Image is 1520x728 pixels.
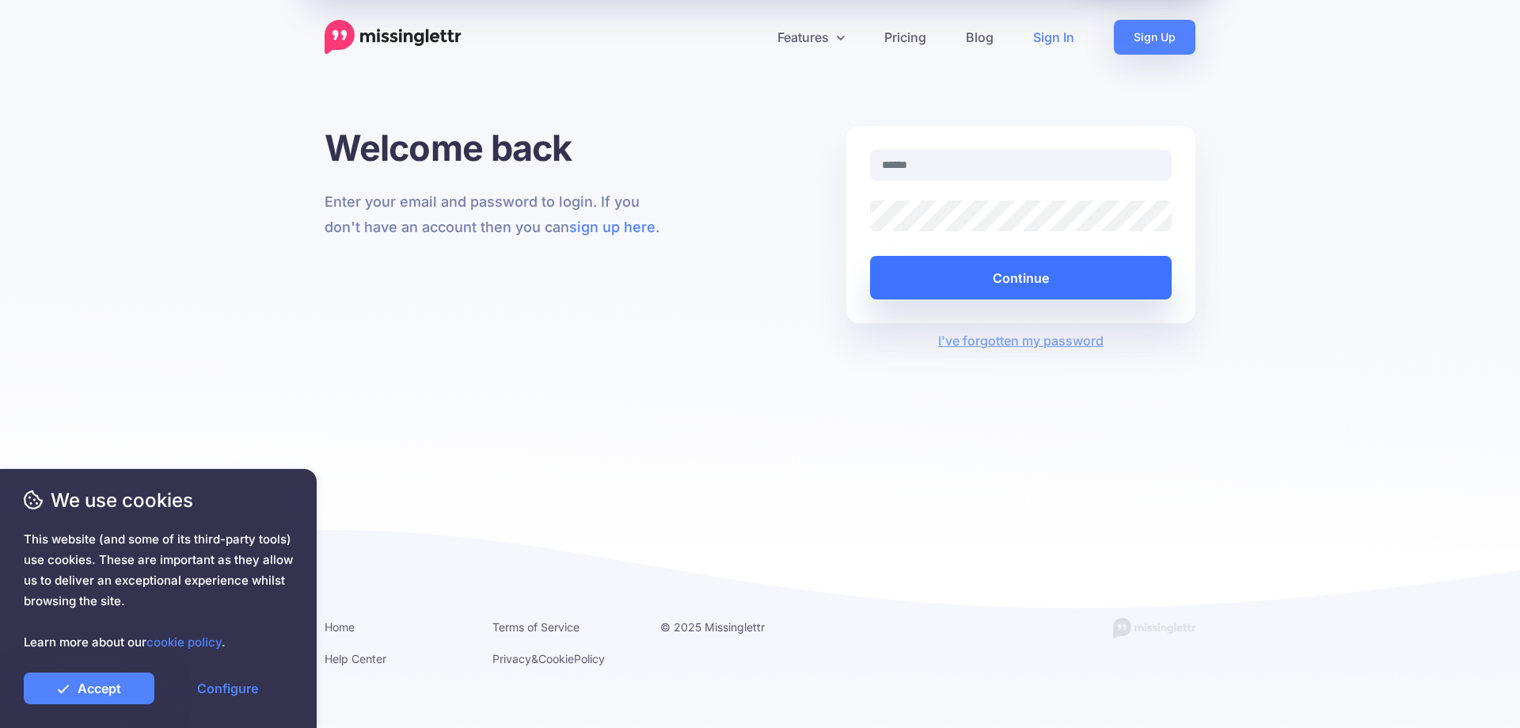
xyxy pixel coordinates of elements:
[569,219,655,235] a: sign up here
[325,189,674,240] p: Enter your email and password to login. If you don't have an account then you can .
[864,20,946,55] a: Pricing
[24,529,293,653] span: This website (and some of its third-party tools) use cookies. These are important as they allow u...
[492,649,636,669] li: & Policy
[1013,20,1094,55] a: Sign In
[758,20,864,55] a: Features
[870,256,1172,299] button: Continue
[162,673,293,704] a: Configure
[1114,20,1195,55] a: Sign Up
[492,652,531,665] a: Privacy
[24,486,293,514] span: We use cookies
[946,20,1013,55] a: Blog
[538,652,574,665] a: Cookie
[325,652,386,665] a: Help Center
[146,635,222,650] a: cookie policy
[660,617,804,637] li: © 2025 Missinglettr
[24,673,154,704] a: Accept
[492,620,579,634] a: Terms of Service
[325,620,355,634] a: Home
[938,333,1104,349] a: I've forgotten my password
[325,126,674,170] h1: Welcome back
